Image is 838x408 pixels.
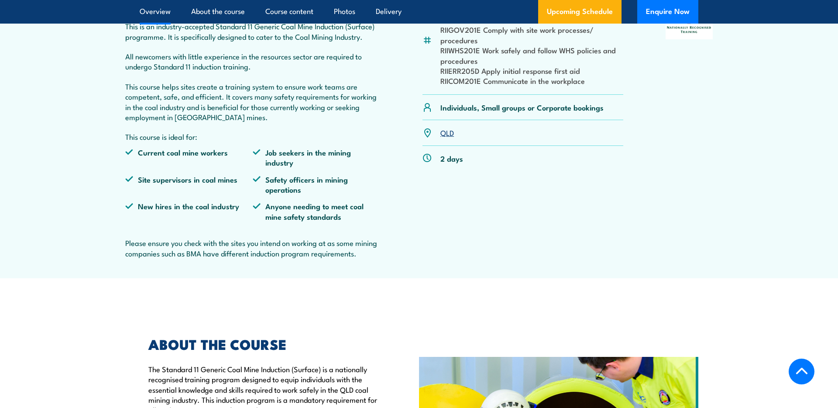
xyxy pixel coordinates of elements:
p: This course helps sites create a training system to ensure work teams are competent, safe, and ef... [125,81,380,122]
a: QLD [440,127,454,138]
p: 2 days [440,153,463,163]
p: Please ensure you check with the sites you intend on working at as some mining companies such as ... [125,238,380,258]
li: New hires in the coal industry [125,201,253,221]
p: This course is ideal for: [125,131,380,142]
li: Site supervisors in coal mines [125,174,253,195]
li: Safety officers in mining operations [253,174,380,195]
li: RIIERR205D Apply initial response first aid [440,66,623,76]
h2: ABOUT THE COURSE [148,338,379,350]
p: Individuals, Small groups or Corporate bookings [440,102,604,112]
p: All newcomers with little experience in the resources sector are required to undergo Standard 11 ... [125,51,380,72]
li: Job seekers in the mining industry [253,147,380,168]
li: RIIGOV201E Comply with site work processes/ procedures [440,24,623,45]
li: RIIWHS201E Work safely and follow WHS policies and procedures [440,45,623,66]
p: This is an industry-accepted Standard 11 Generic Coal Mine Induction (Surface) programme. It is s... [125,21,380,41]
li: RIICOM201E Communicate in the workplace [440,76,623,86]
li: Current coal mine workers [125,147,253,168]
li: Anyone needing to meet coal mine safety standards [253,201,380,221]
